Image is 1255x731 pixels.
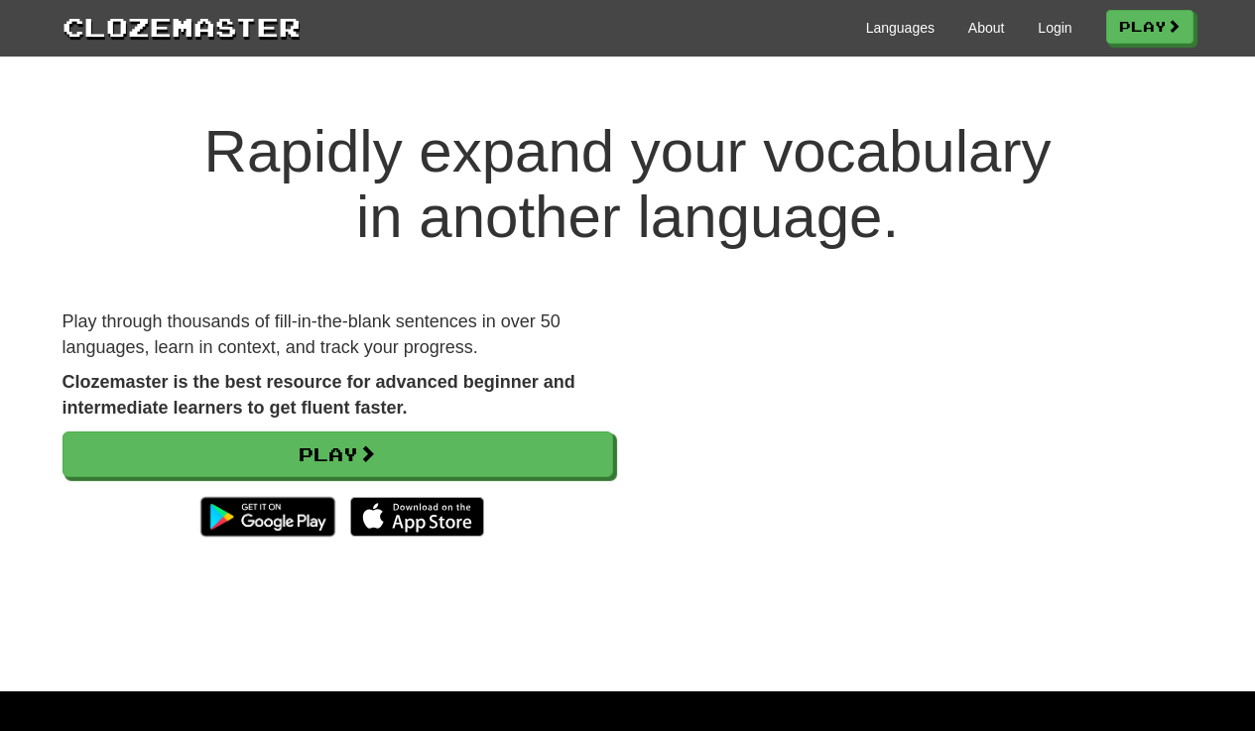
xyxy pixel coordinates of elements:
[63,8,301,45] a: Clozemaster
[1106,10,1193,44] a: Play
[968,18,1005,38] a: About
[63,431,613,477] a: Play
[866,18,935,38] a: Languages
[350,497,484,537] img: Download_on_the_App_Store_Badge_US-UK_135x40-25178aeef6eb6b83b96f5f2d004eda3bffbb37122de64afbaef7...
[190,487,344,547] img: Get it on Google Play
[1038,18,1071,38] a: Login
[63,309,613,360] p: Play through thousands of fill-in-the-blank sentences in over 50 languages, learn in context, and...
[63,372,575,418] strong: Clozemaster is the best resource for advanced beginner and intermediate learners to get fluent fa...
